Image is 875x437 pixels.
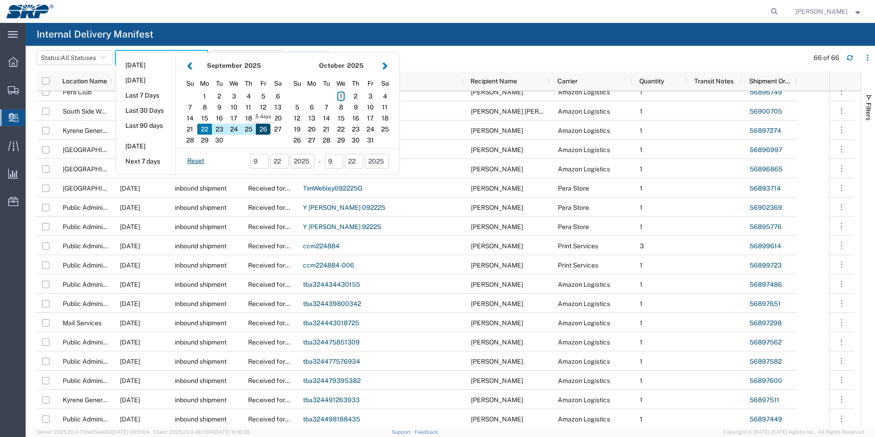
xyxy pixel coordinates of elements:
[471,377,523,384] span: Amanda Hancock
[270,76,285,91] div: Saturday
[750,358,782,365] a: 56897582
[290,124,304,135] div: 19
[378,76,392,91] div: Saturday
[558,108,610,115] span: Amazon Logistics
[750,204,782,211] a: 56902369
[558,204,589,211] span: Pera Store
[291,154,314,169] input: yyyy
[378,124,392,135] div: 25
[471,242,523,250] span: Tori Galbreath
[63,88,92,96] span: Pera Club
[814,53,839,63] div: 66 of 66
[116,73,175,87] button: [DATE]
[640,319,643,327] span: 1
[723,428,864,436] span: Copyright © [DATE]-[DATE] Agistix Inc., All Rights Reserved
[248,242,335,250] span: Received for Internal Delivery
[120,281,140,288] span: 09/22/2025
[175,300,227,307] span: inbound shipment
[750,146,782,153] a: 56896997
[63,300,150,307] span: Public Administration Buidling
[348,135,363,146] div: 30
[365,154,389,169] input: yyyy
[348,113,363,124] div: 16
[749,77,793,85] span: Shipment Order Id
[640,339,643,346] span: 1
[248,339,335,346] span: Received for Internal Delivery
[175,377,227,384] span: inbound shipment
[175,396,227,404] span: inbound shipment
[640,415,643,423] span: 1
[303,396,360,404] a: tba324491263933
[227,124,241,135] div: 24
[558,88,610,96] span: Amazon Logistics
[290,76,304,91] div: Sunday
[304,102,319,113] div: 6
[270,113,285,124] div: 20
[304,76,319,91] div: Monday
[256,76,270,91] div: Friday
[211,50,284,65] button: Saved filters
[639,77,664,85] span: Quantity
[319,113,334,124] div: 14
[640,88,643,96] span: 1
[248,319,335,327] span: Received for Internal Delivery
[304,124,319,135] div: 20
[640,358,643,365] span: 1
[557,77,578,85] span: Carrier
[558,242,598,250] span: Print Services
[175,185,227,192] span: inbound shipment
[116,154,175,169] button: Next 7 days
[183,76,197,91] div: Sunday
[248,396,335,404] span: Received for Internal Delivery
[334,135,348,146] div: 29
[325,154,343,169] input: mm
[290,113,304,124] div: 12
[120,358,140,365] span: 09/22/2025
[640,242,644,250] span: 3
[558,415,610,423] span: Amazon Logistics
[750,396,779,404] a: 56897511
[175,415,227,423] span: inbound shipment
[303,415,360,423] a: tba324498188435
[256,113,270,124] div: 19
[750,88,782,96] a: 56896749
[303,319,359,327] a: tba324443018725
[116,104,175,118] button: Last 30 Days
[558,300,610,307] span: Amazon Logistics
[116,88,175,103] button: Last 7 Days
[750,281,782,288] a: 56897486
[197,91,212,102] div: 1
[175,358,227,365] span: inbound shipment
[256,124,270,135] div: 26
[750,415,782,423] a: 56897449
[241,91,256,102] div: 4
[304,135,319,146] div: 27
[120,223,140,230] span: 09/22/2025
[207,62,242,69] strong: September
[558,185,589,192] span: Pera Store
[471,127,523,134] span: Greg Lutkenhaus
[640,165,643,173] span: 1
[471,223,523,230] span: caleb stewart
[248,415,335,423] span: Received for Internal Delivery
[248,300,335,307] span: Received for Internal Delivery
[241,102,256,113] div: 11
[175,262,227,269] span: inbound shipment
[319,102,334,113] div: 7
[303,358,360,365] a: tba324477576934
[348,102,363,113] div: 9
[750,319,782,327] a: 56897298
[795,6,863,17] button: [PERSON_NAME]
[270,154,289,169] input: dd
[303,242,340,250] a: ccm224884
[640,108,643,115] span: 1
[212,91,227,102] div: 2
[303,339,360,346] a: tba324475851309
[116,119,175,133] button: Last 90 days
[248,377,335,384] span: Received for Internal Delivery
[750,127,781,134] a: 56897274
[319,76,334,91] div: Tuesday
[183,124,197,135] div: 21
[471,339,523,346] span: Amanda Hancock
[640,204,643,211] span: 1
